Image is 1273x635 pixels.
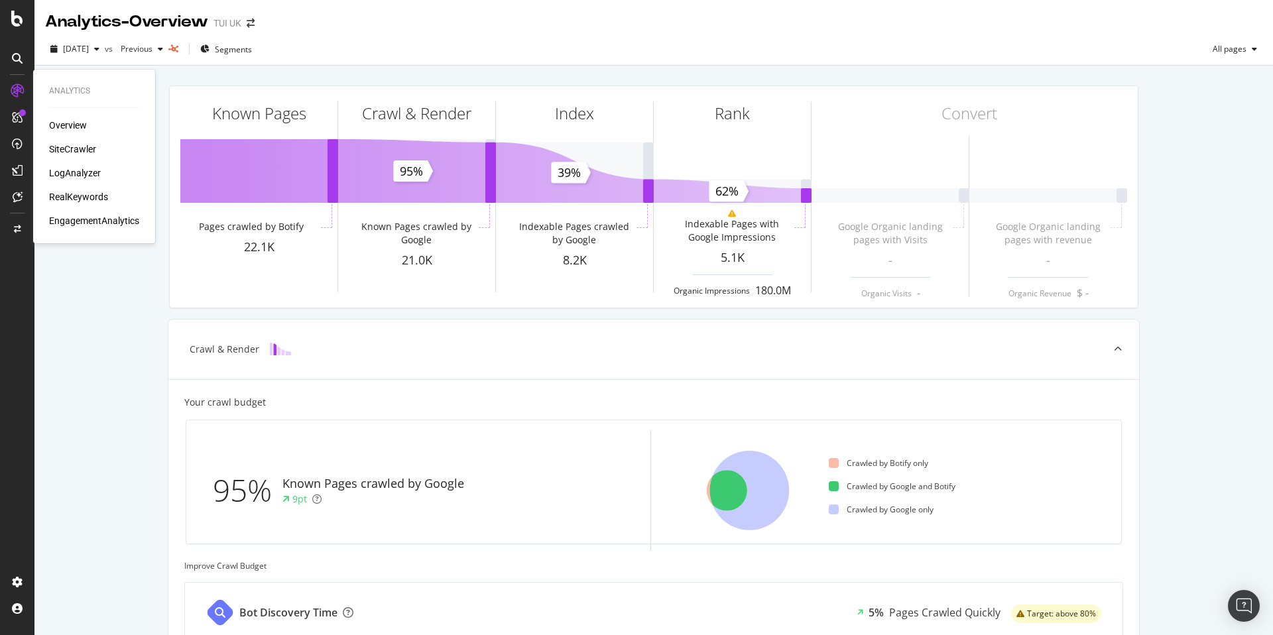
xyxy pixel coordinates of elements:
div: Crawl & Render [190,343,259,356]
a: RealKeywords [49,190,108,203]
div: TUI UK [213,17,241,30]
div: 8.2K [496,252,653,269]
button: Previous [115,38,168,60]
div: Bot Discovery Time [239,605,337,620]
a: SiteCrawler [49,143,96,156]
div: Improve Crawl Budget [184,560,1123,571]
div: 22.1K [180,239,337,256]
a: LogAnalyzer [49,166,101,180]
div: 5.1K [654,249,811,266]
a: EngagementAnalytics [49,214,139,227]
span: vs [105,43,115,54]
div: Open Intercom Messenger [1228,590,1260,622]
div: Your crawl budget [184,396,266,409]
div: Analytics [49,86,139,97]
div: Known Pages crawled by Google [282,475,464,492]
div: Crawl & Render [362,102,471,125]
div: Pages crawled by Botify [199,220,304,233]
span: 2025 Sep. 2nd [63,43,89,54]
span: Segments [215,44,252,55]
div: Pages Crawled Quickly [889,605,1000,620]
div: 9pt [292,492,307,506]
img: block-icon [270,343,291,355]
div: 180.0M [755,283,791,298]
div: warning label [1011,605,1101,623]
div: Crawled by Google only [829,504,934,515]
a: Overview [49,119,87,132]
div: 21.0K [338,252,495,269]
button: All pages [1207,38,1262,60]
span: Target: above 80% [1027,610,1096,618]
div: Organic Impressions [674,285,750,296]
div: Known Pages [212,102,306,125]
span: Previous [115,43,152,54]
button: [DATE] [45,38,105,60]
div: Analytics - Overview [45,11,208,33]
div: arrow-right-arrow-left [247,19,255,28]
button: Segments [195,38,257,60]
div: Index [555,102,594,125]
div: Known Pages crawled by Google [357,220,475,247]
div: Crawled by Google and Botify [829,481,955,492]
div: 95% [213,469,282,512]
div: 5% [869,605,884,620]
div: Rank [715,102,750,125]
span: All pages [1207,43,1246,54]
div: Crawled by Botify only [829,457,928,469]
div: Indexable Pages with Google Impressions [672,217,791,244]
div: Indexable Pages crawled by Google [515,220,633,247]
